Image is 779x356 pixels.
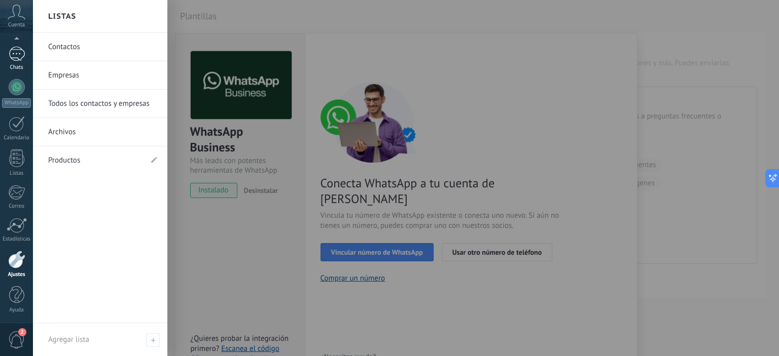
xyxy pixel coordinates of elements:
a: Productos [48,146,142,175]
a: Archivos [48,118,157,146]
a: Todos los contactos y empresas [48,90,157,118]
div: Chats [2,64,31,71]
h2: Listas [48,1,76,32]
div: Estadísticas [2,236,31,243]
div: Ayuda [2,307,31,313]
span: 2 [18,328,26,336]
div: WhatsApp [2,98,31,108]
span: Agregar lista [146,333,160,347]
div: Listas [2,170,31,177]
span: Agregar lista [48,335,89,344]
div: Correo [2,203,31,210]
div: Ajustes [2,271,31,278]
a: Contactos [48,33,157,61]
span: Cuenta [8,22,25,28]
div: Calendario [2,135,31,141]
a: Empresas [48,61,157,90]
